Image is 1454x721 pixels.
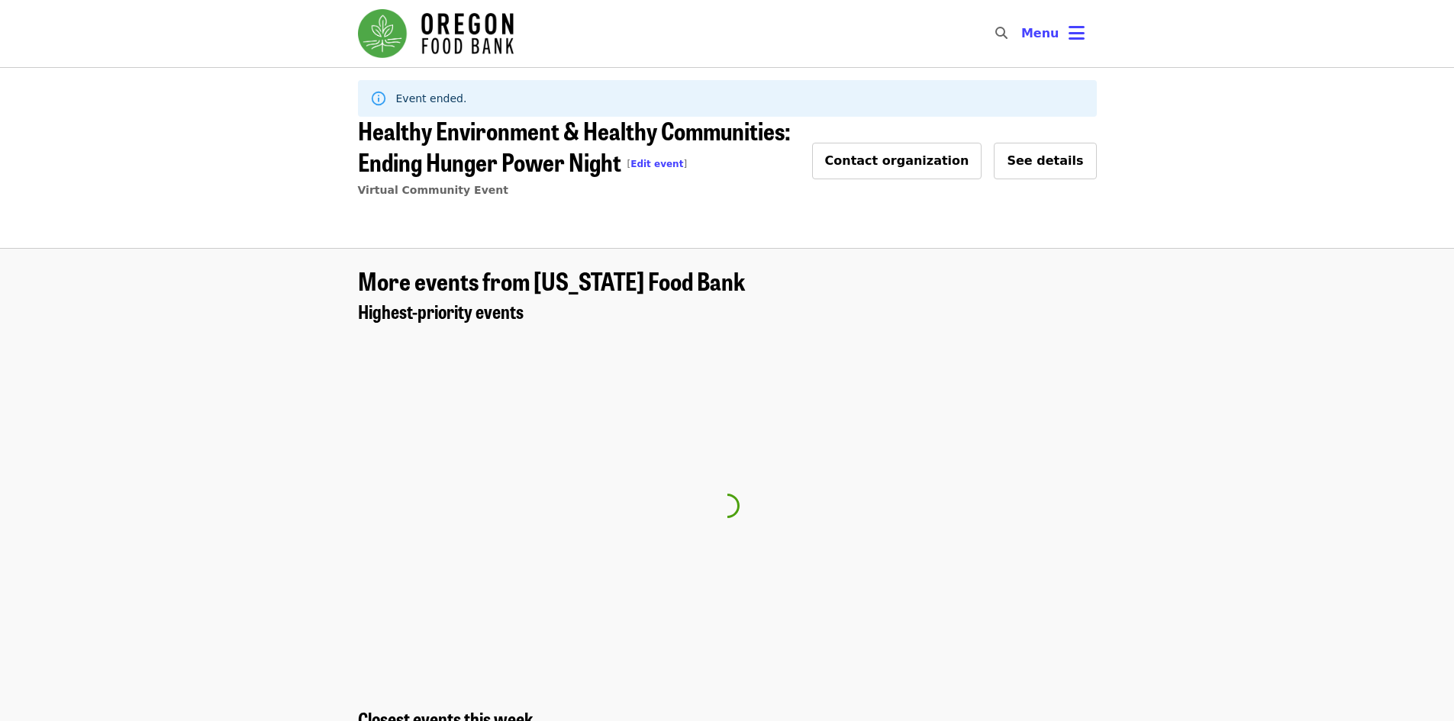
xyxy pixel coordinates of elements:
[346,301,1109,323] div: Highest-priority events
[396,92,467,105] span: Event ended.
[358,9,514,58] img: Oregon Food Bank - Home
[1007,153,1083,168] span: See details
[1017,15,1029,52] input: Search
[627,159,688,169] span: [ ]
[994,143,1096,179] button: See details
[1009,15,1097,52] button: Toggle account menu
[812,143,982,179] button: Contact organization
[358,298,524,324] span: Highest-priority events
[1021,26,1059,40] span: Menu
[358,262,745,298] span: More events from [US_STATE] Food Bank
[995,26,1007,40] i: search icon
[358,301,524,323] a: Highest-priority events
[630,159,683,169] a: Edit event
[1069,22,1085,44] i: bars icon
[358,112,791,179] span: Healthy Environment & Healthy Communities: Ending Hunger Power Night
[358,184,508,196] a: Virtual Community Event
[825,153,969,168] span: Contact organization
